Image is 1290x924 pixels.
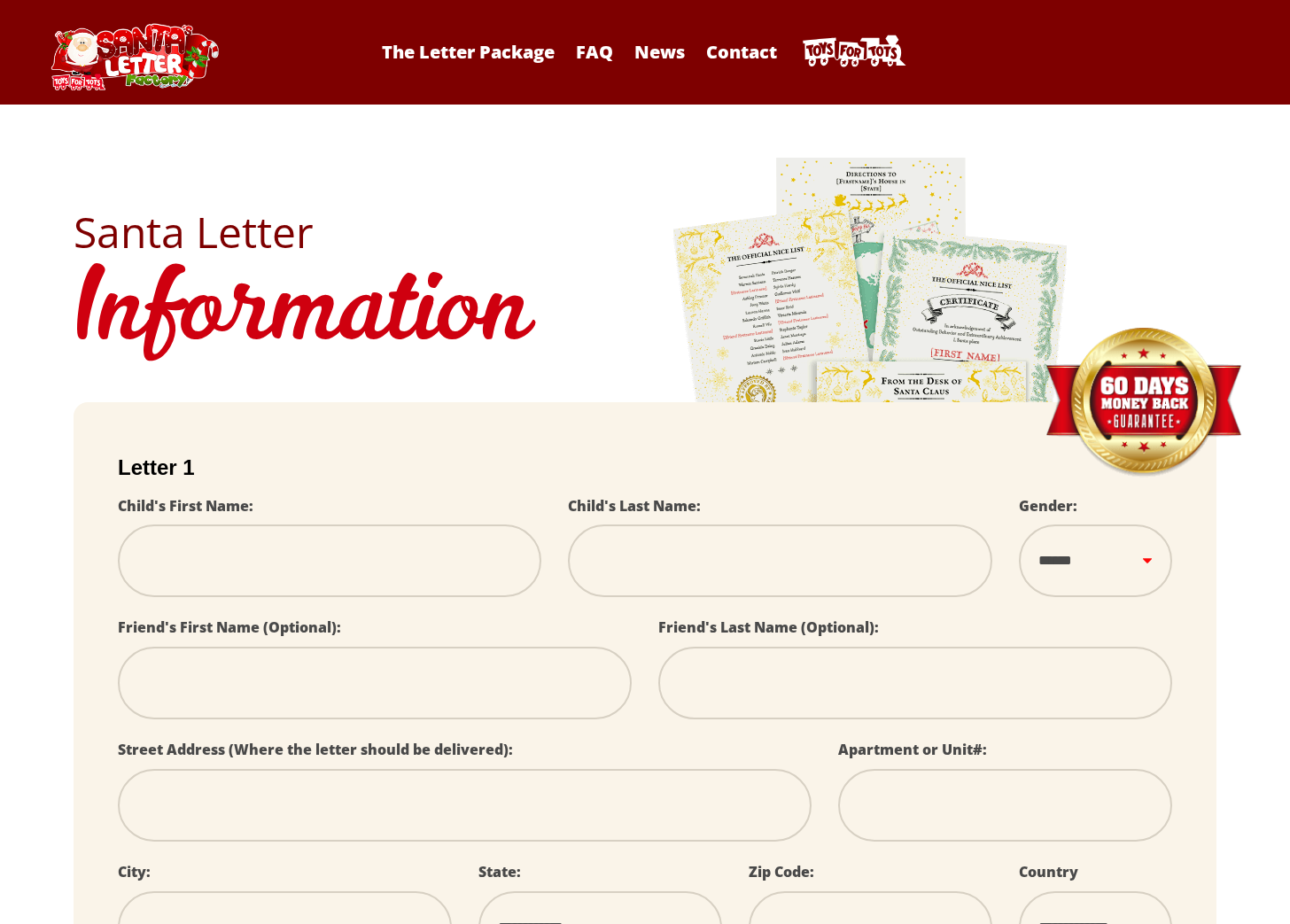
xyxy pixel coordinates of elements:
a: Contact [697,40,786,64]
label: Country [1019,862,1078,881]
label: Gender: [1019,496,1077,516]
img: Santa Letter Logo [45,23,222,90]
a: The Letter Package [373,40,563,64]
label: Zip Code: [749,862,814,881]
a: News [626,40,694,64]
label: Child's First Name: [118,496,253,516]
label: City: [118,862,151,881]
label: Apartment or Unit#: [838,740,987,759]
img: Money Back Guarantee [1044,327,1243,478]
label: State: [478,862,521,881]
img: letters.png [672,155,1070,650]
h2: Letter 1 [118,455,1172,480]
label: Child's Last Name: [568,496,701,516]
h1: Information [74,253,1216,376]
label: Street Address (Where the letter should be delivered): [118,740,513,759]
a: FAQ [567,40,622,64]
h2: Santa Letter [74,211,1216,253]
label: Friend's Last Name (Optional): [658,617,879,637]
label: Friend's First Name (Optional): [118,617,341,637]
